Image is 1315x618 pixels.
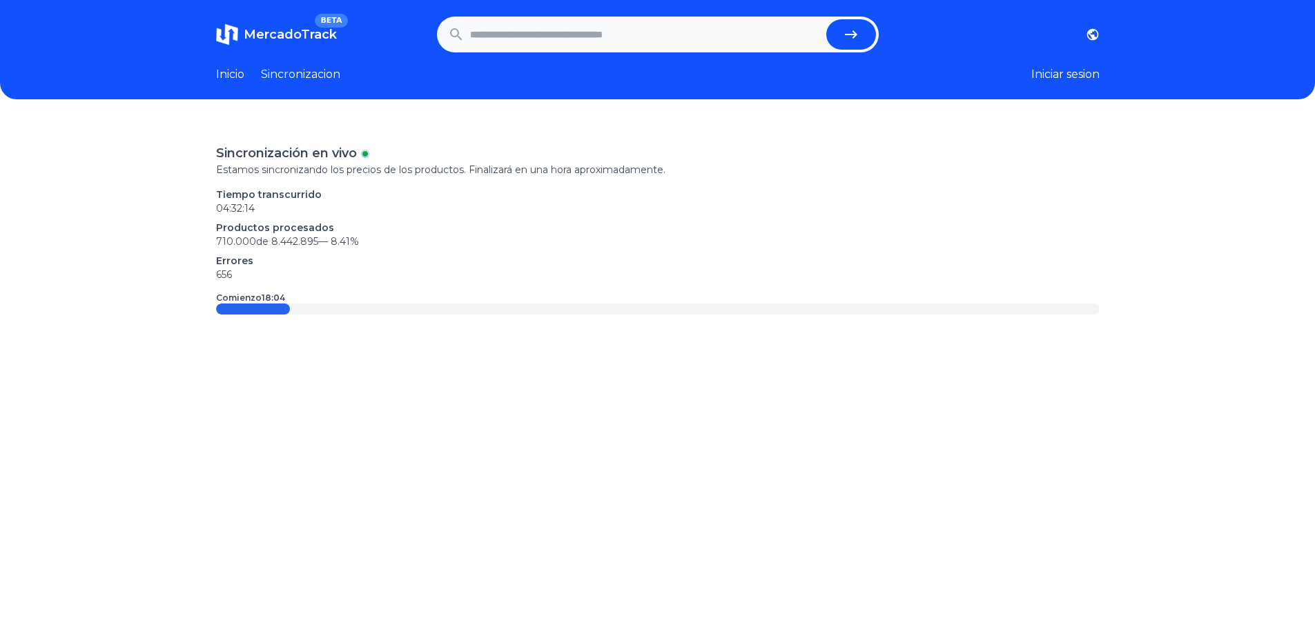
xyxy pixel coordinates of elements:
[216,163,1100,177] p: Estamos sincronizando los precios de los productos. Finalizará en una hora aproximadamente.
[216,66,244,83] a: Inicio
[262,292,285,303] time: 18:04
[216,292,285,303] p: Comienzo
[216,202,255,215] time: 04:32:14
[216,268,1100,281] p: 656
[216,23,238,46] img: MercadoTrack
[216,221,1100,235] p: Productos procesados
[315,14,347,28] span: BETA
[216,254,1100,268] p: Errores
[331,235,359,248] span: 8.41 %
[216,23,337,46] a: MercadoTrackBETA
[216,143,357,163] p: Sincronización en vivo
[216,235,1100,248] p: 710.000 de 8.442.895 —
[216,188,1100,201] p: Tiempo transcurrido
[1031,66,1100,83] button: Iniciar sesion
[244,27,337,42] span: MercadoTrack
[261,66,340,83] a: Sincronizacion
